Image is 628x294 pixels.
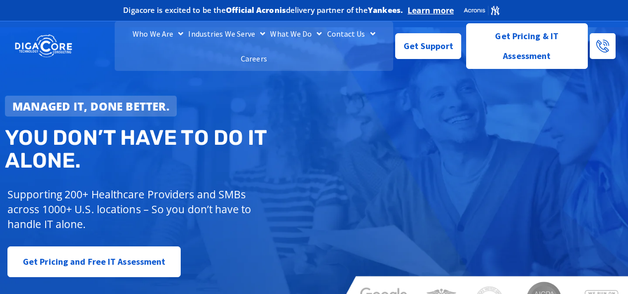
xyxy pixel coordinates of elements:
img: Acronis [463,5,500,16]
a: Get Pricing and Free IT Assessment [7,246,181,277]
a: Get Pricing & IT Assessment [466,23,588,69]
b: Yankees. [368,5,403,15]
a: Industries We Serve [186,21,268,46]
h2: Digacore is excited to be the delivery partner of the [123,6,403,14]
a: Careers [238,46,270,71]
span: Get Pricing and Free IT Assessment [23,252,165,272]
h2: You don’t have to do IT alone. [5,126,321,172]
a: Managed IT, done better. [5,96,177,117]
b: Official Acronis [226,5,286,15]
a: Learn more [408,5,454,15]
img: DigaCore Technology Consulting [15,34,72,59]
a: Who We Are [130,21,186,46]
a: What We Do [268,21,324,46]
span: Get Pricing & IT Assessment [474,26,580,66]
strong: Managed IT, done better. [12,99,169,114]
nav: Menu [115,21,393,71]
a: Contact Us [325,21,378,46]
p: Supporting 200+ Healthcare Providers and SMBs across 1000+ U.S. locations – So you don’t have to ... [7,187,264,232]
span: Get Support [404,36,453,56]
a: Get Support [395,33,461,59]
